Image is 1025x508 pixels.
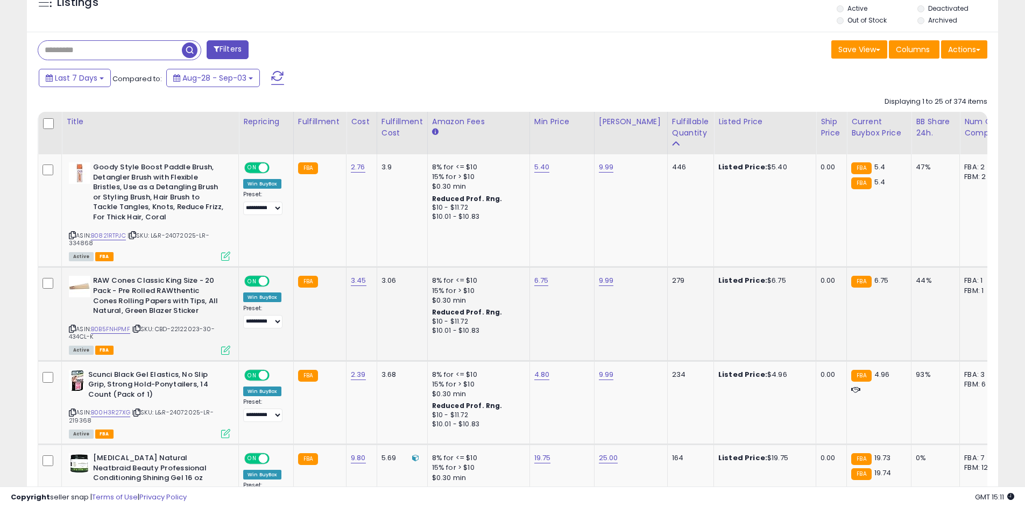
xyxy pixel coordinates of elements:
div: FBM: 2 [964,172,1000,182]
span: ON [245,163,259,173]
div: 47% [916,162,951,172]
button: Actions [941,40,987,59]
div: Current Buybox Price [851,116,907,139]
b: RAW Cones Classic King Size - 20 Pack - Pre Rolled RAWthentic Cones Rolling Papers with Tips, All... [93,276,224,318]
img: 41Aiion8HGL._SL40_.jpg [69,370,86,391]
b: Listed Price: [718,369,767,380]
span: | SKU: L&R-24072025-LR-334868 [69,231,209,247]
a: 5.40 [534,162,550,173]
div: Num of Comp. [964,116,1003,139]
span: FBA [95,346,114,355]
a: 9.99 [599,275,614,286]
small: FBA [851,468,871,480]
div: BB Share 24h. [916,116,955,139]
div: 93% [916,370,951,380]
span: OFF [268,277,285,286]
a: 9.99 [599,369,614,380]
span: ON [245,370,259,380]
div: ASIN: [69,276,230,353]
span: FBA [95,252,114,261]
a: 6.75 [534,275,549,286]
strong: Copyright [11,492,50,502]
div: $0.30 min [432,389,521,399]
small: FBA [851,162,871,174]
button: Columns [889,40,939,59]
div: Title [66,116,234,127]
div: Cost [351,116,372,127]
small: FBA [851,276,871,288]
img: 41OrkrfAy6L._SL40_.jpg [69,453,90,473]
div: 8% for <= $10 [432,276,521,285]
small: FBA [298,370,318,382]
span: | SKU: L&R-24072025-LR-219368 [69,408,214,424]
a: 2.76 [351,162,365,173]
span: OFF [268,454,285,463]
label: Out of Stock [847,16,887,25]
a: Privacy Policy [139,492,187,502]
div: 15% for > $10 [432,286,521,296]
div: Win BuyBox [243,387,281,396]
div: 15% for > $10 [432,463,521,473]
div: ASIN: [69,162,230,260]
span: OFF [268,163,285,173]
a: Terms of Use [92,492,138,502]
span: OFF [268,370,285,380]
button: Save View [831,40,887,59]
div: FBM: 1 [964,286,1000,296]
span: Columns [896,44,930,55]
span: 5.4 [874,177,885,187]
div: 15% for > $10 [432,172,521,182]
div: Preset: [243,305,285,329]
div: Fulfillment [298,116,342,127]
div: Win BuyBox [243,179,281,189]
span: 2025-09-11 15:11 GMT [975,492,1014,502]
div: FBA: 1 [964,276,1000,285]
div: 164 [672,453,705,463]
div: 0.00 [821,276,838,285]
div: $10.01 - $10.83 [432,326,521,335]
div: 3.9 [381,162,419,172]
div: FBM: 12 [964,463,1000,473]
div: 0.00 [821,162,838,172]
b: Scunci Black Gel Elastics, No Slip Grip, Strong Hold-Ponytailers, 14 Count (Pack of 1) [88,370,219,403]
div: $19.75 [718,453,808,463]
div: $0.30 min [432,182,521,191]
span: Aug-28 - Sep-03 [182,73,246,83]
span: 19.74 [874,468,892,478]
div: FBM: 6 [964,380,1000,389]
button: Filters [207,40,249,59]
span: All listings currently available for purchase on Amazon [69,430,94,439]
span: 6.75 [874,275,889,285]
div: $10 - $11.72 [432,203,521,212]
div: $0.30 min [432,296,521,305]
b: Goody Style Boost Paddle Brush, Detangler Brush with Flexible Bristles, Use as a Detangling Brush... [93,162,224,225]
div: $10 - $11.72 [432,411,521,420]
div: Min Price [534,116,590,127]
a: 9.80 [351,453,366,463]
label: Archived [928,16,957,25]
span: | SKU: CBD-22122023-30-434CL-K [69,325,215,341]
span: All listings currently available for purchase on Amazon [69,346,94,355]
div: [PERSON_NAME] [599,116,663,127]
div: 5.69 [381,453,419,463]
small: FBA [298,453,318,465]
div: Fulfillable Quantity [672,116,709,139]
div: 0.00 [821,370,838,380]
div: 234 [672,370,705,380]
a: B0B5FNHPMF [91,325,130,334]
span: Compared to: [112,74,162,84]
div: $10.01 - $10.83 [432,212,521,221]
div: Displaying 1 to 25 of 374 items [885,97,987,107]
div: 3.68 [381,370,419,380]
div: ASIN: [69,370,230,438]
div: Preset: [243,191,285,215]
a: 9.99 [599,162,614,173]
div: $10 - $11.72 [432,317,521,326]
a: B00H3R27XG [91,408,130,417]
div: Fulfillment Cost [381,116,423,139]
a: 19.75 [534,453,551,463]
span: ON [245,277,259,286]
div: Repricing [243,116,289,127]
div: Ship Price [821,116,842,139]
button: Last 7 Days [39,69,111,87]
